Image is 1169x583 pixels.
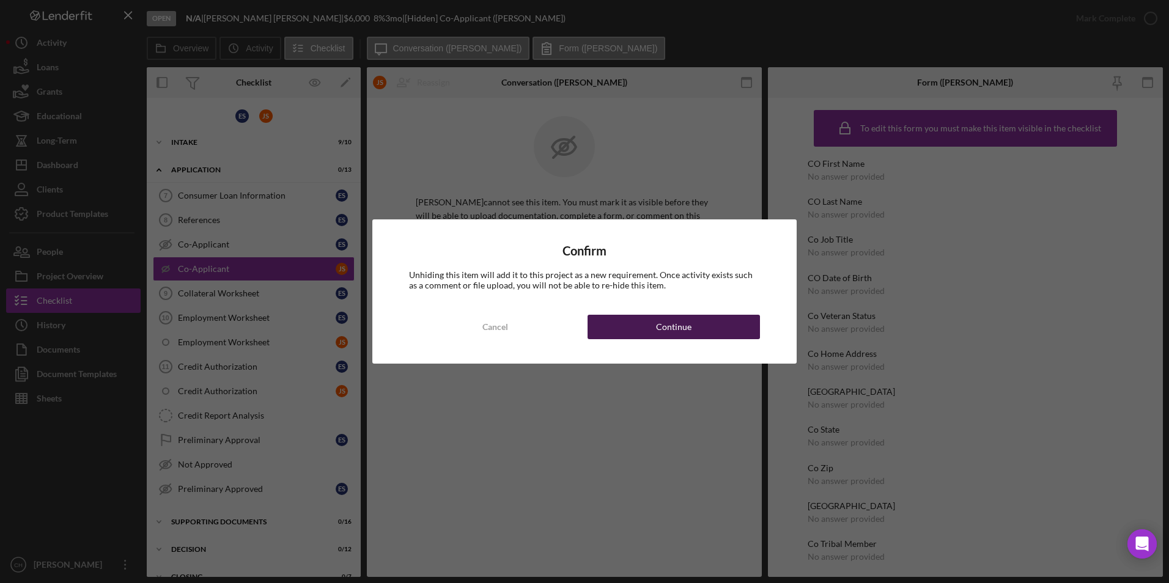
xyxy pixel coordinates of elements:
div: Open Intercom Messenger [1127,529,1157,559]
button: Cancel [409,315,581,339]
h4: Confirm [409,244,760,258]
button: Continue [588,315,760,339]
div: Cancel [482,315,508,339]
div: Unhiding this item will add it to this project as a new requirement. Once activity exists such as... [409,270,760,290]
div: Continue [656,315,691,339]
